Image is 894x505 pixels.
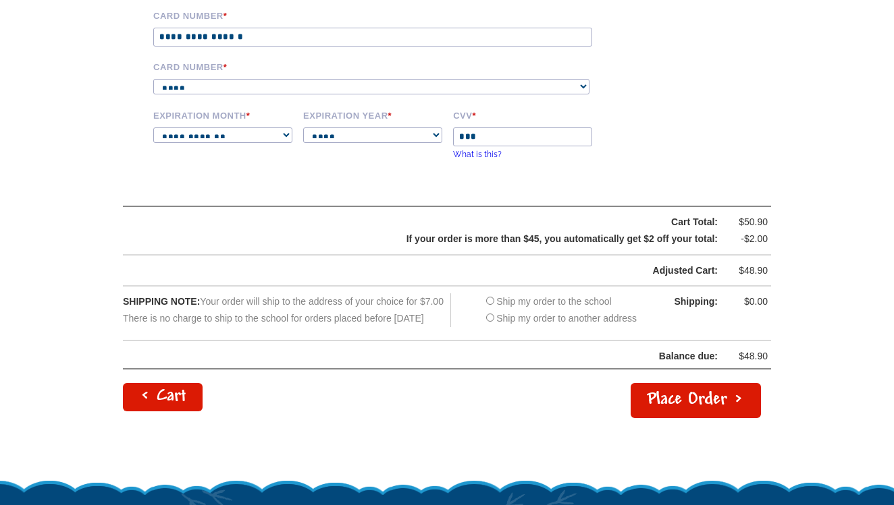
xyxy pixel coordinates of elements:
[153,60,612,72] label: Card Number
[483,293,637,327] div: Ship my order to the school Ship my order to another address
[727,231,768,247] div: -$2.00
[727,348,768,365] div: $48.90
[157,262,718,279] div: Adjusted Cart:
[124,348,718,365] div: Balance due:
[727,293,768,310] div: $0.00
[453,150,502,159] a: What is this?
[157,231,718,247] div: If your order is more than $45, you automatically get $2 off your total:
[303,109,444,121] label: Expiration Year
[157,214,718,231] div: Cart Total:
[453,109,594,121] label: CVV
[727,214,768,231] div: $50.90
[153,9,612,21] label: Card Number
[123,383,203,411] a: < Cart
[153,109,294,121] label: Expiration Month
[123,293,451,327] div: Your order will ship to the address of your choice for $7.00 There is no charge to ship to the sc...
[631,383,761,418] button: Place Order >
[727,262,768,279] div: $48.90
[123,296,200,307] span: SHIPPING NOTE:
[650,293,718,310] div: Shipping:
